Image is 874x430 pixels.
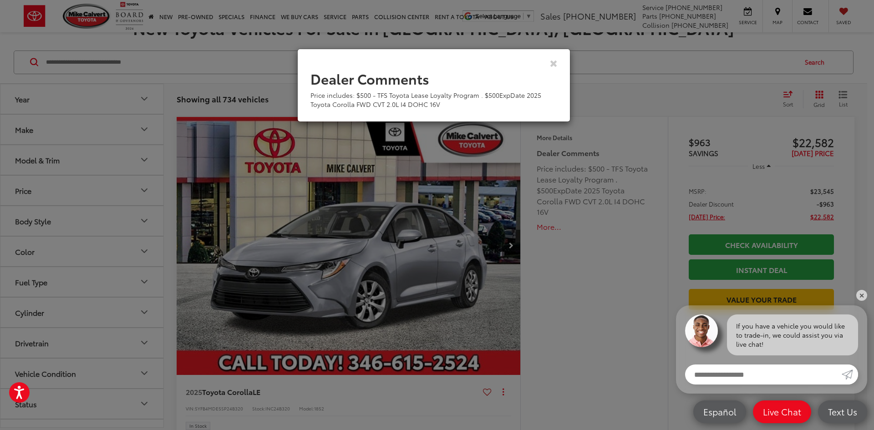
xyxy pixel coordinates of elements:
h2: Dealer Comments [310,71,557,86]
a: Submit [842,364,858,384]
a: Live Chat [753,400,811,423]
div: If you have a vehicle you would like to trade-in, we could assist you via live chat! [727,314,858,355]
button: Close [550,58,558,68]
a: Español [693,400,746,423]
span: Español [699,406,741,417]
span: Live Chat [758,406,806,417]
a: Text Us [818,400,867,423]
div: Price includes: $500 - TFS Toyota Lease Loyalty Program . $500ExpDate 2025 Toyota Corolla FWD CVT... [310,91,557,109]
input: Enter your message [685,364,842,384]
img: Agent profile photo [685,314,718,347]
span: Text Us [823,406,862,417]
